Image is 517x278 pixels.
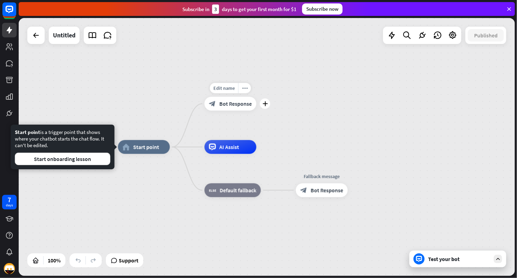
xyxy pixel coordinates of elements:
[15,129,110,165] div: is a trigger point that shows where your chatbot starts the chat flow. It can't be edited.
[262,101,267,106] i: plus
[6,3,26,24] button: Open LiveChat chat widget
[468,29,504,42] button: Published
[220,187,256,194] span: Default fallback
[300,187,307,194] i: block_bot_response
[302,3,343,15] div: Subscribe now
[15,153,110,165] button: Start onboarding lesson
[15,129,40,135] span: Start point
[291,173,353,180] div: Fallback message
[209,187,216,194] i: block_fallback
[182,5,297,14] div: Subscribe in days to get your first month for $1
[123,144,130,151] i: home_2
[119,255,138,266] span: Support
[2,195,17,209] a: 7 days
[242,86,247,91] i: more_horiz
[213,85,235,91] span: Edit name
[6,203,13,208] div: days
[133,144,159,151] span: Start point
[53,27,75,44] div: Untitled
[311,187,343,194] span: Bot Response
[212,5,219,14] div: 3
[219,100,252,107] span: Bot Response
[219,144,239,151] span: AI Assist
[209,100,216,107] i: block_bot_response
[428,255,490,262] div: Test your bot
[8,197,11,203] div: 7
[46,255,63,266] div: 100%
